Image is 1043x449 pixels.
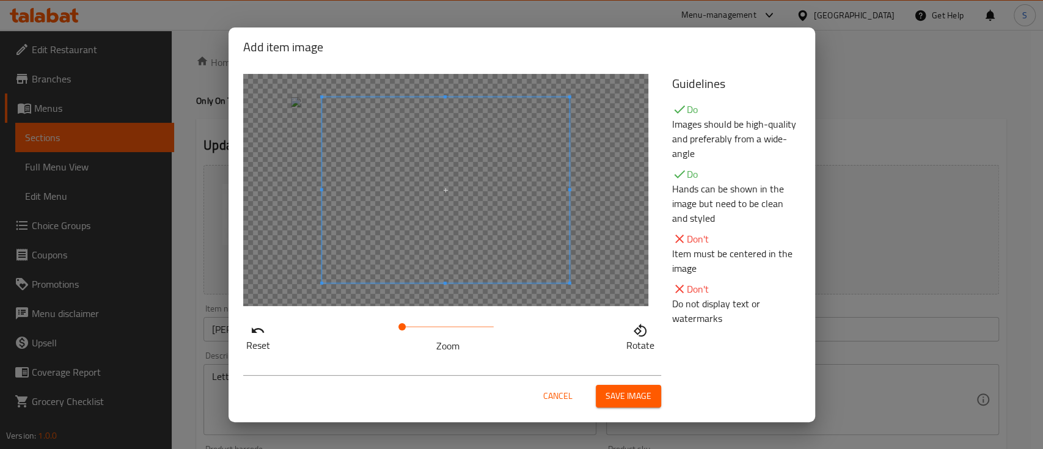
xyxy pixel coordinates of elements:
[538,385,577,407] button: Cancel
[246,338,270,352] p: Reset
[606,389,651,404] span: Save image
[672,181,800,225] p: Hands can be shown in the image but need to be clean and styled
[402,338,494,353] p: Zoom
[626,338,654,352] p: Rotate
[243,37,800,57] h2: Add item image
[672,282,800,296] p: Don't
[672,74,800,93] h5: Guidelines
[596,385,661,407] button: Save image
[243,320,273,351] button: Reset
[623,320,657,351] button: Rotate
[672,232,800,246] p: Don't
[672,167,800,181] p: Do
[672,246,800,276] p: Item must be centered in the image
[672,296,800,326] p: Do not display text or watermarks
[672,102,800,117] p: Do
[672,117,800,161] p: Images should be high-quality and preferably from a wide-angle
[543,389,573,404] span: Cancel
